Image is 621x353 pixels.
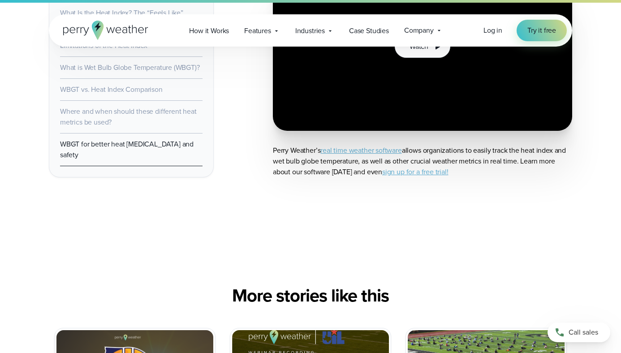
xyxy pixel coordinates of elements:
button: Watch [395,35,450,58]
span: Industries [295,26,325,36]
span: Case Studies [349,26,389,36]
h2: More stories like this [49,285,572,306]
a: Log in [483,25,502,36]
span: Company [404,25,434,36]
a: What is Wet Bulb Globe Temperature (WBGT)? [60,62,200,73]
a: How it Works [181,22,237,40]
a: Case Studies [341,22,397,40]
a: WBGT for better heat [MEDICAL_DATA] and safety [60,139,194,160]
span: Try it free [527,25,556,36]
a: sign up for a free trial! [382,167,448,177]
a: Call sales [548,323,610,342]
span: Call sales [569,327,598,338]
a: Try it free [517,20,567,41]
p: Perry Weather’s allows organizations to easily track the heat index and wet bulb globe temperatur... [273,145,572,177]
span: Log in [483,25,502,35]
a: real time weather software [320,145,401,155]
span: Watch [410,41,428,52]
a: What Is the Heat Index? The “Feels Like” Temperature [60,8,183,29]
span: Features [244,26,271,36]
a: Where and when should these different heat metrics be used? [60,106,197,127]
span: How it Works [189,26,229,36]
a: WBGT vs. Heat Index Comparison [60,84,163,95]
